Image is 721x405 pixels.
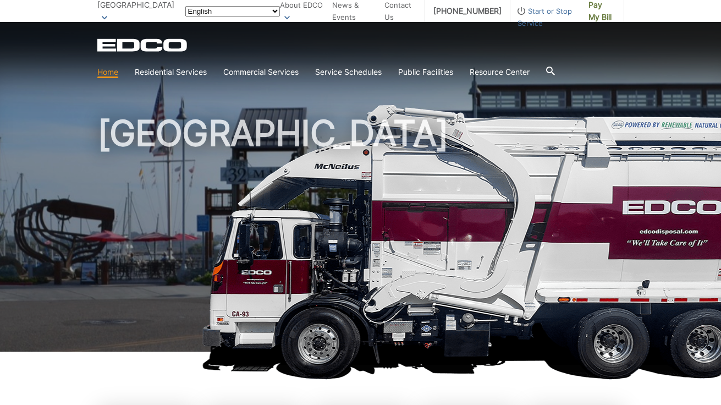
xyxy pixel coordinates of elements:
select: Select a language [185,6,280,17]
a: Residential Services [135,66,207,78]
a: EDCD logo. Return to the homepage. [97,39,189,52]
a: Commercial Services [223,66,299,78]
a: Home [97,66,118,78]
h1: [GEOGRAPHIC_DATA] [97,116,624,357]
a: Resource Center [470,66,530,78]
a: Service Schedules [315,66,382,78]
a: Public Facilities [398,66,453,78]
